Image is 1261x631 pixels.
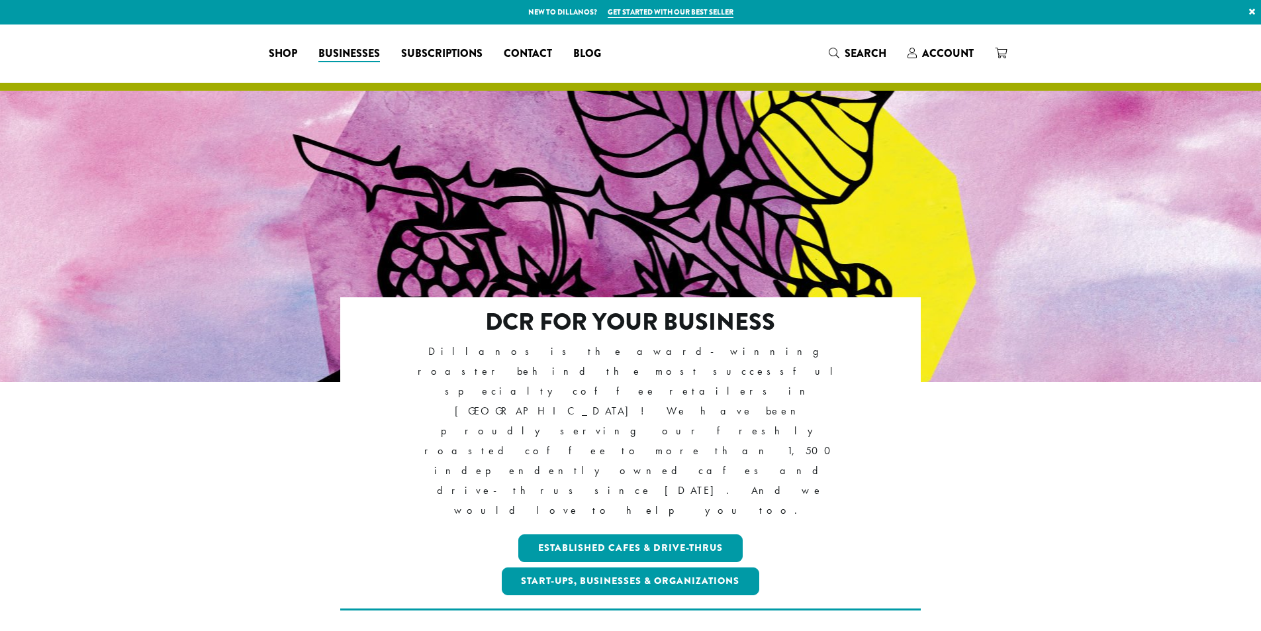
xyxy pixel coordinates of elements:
a: Shop [258,43,308,64]
a: Search [818,42,897,64]
a: Get started with our best seller [608,7,733,18]
span: Search [845,46,886,61]
span: Businesses [318,46,380,62]
span: Subscriptions [401,46,483,62]
p: Dillanos is the award-winning roaster behind the most successful specialty coffee retailers in [G... [397,342,864,521]
a: Start-ups, Businesses & Organizations [502,567,760,595]
a: Established Cafes & Drive-Thrus [518,534,743,562]
span: Account [922,46,974,61]
span: Blog [573,46,601,62]
span: Contact [504,46,552,62]
span: Shop [269,46,297,62]
h2: DCR FOR YOUR BUSINESS [397,308,864,336]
